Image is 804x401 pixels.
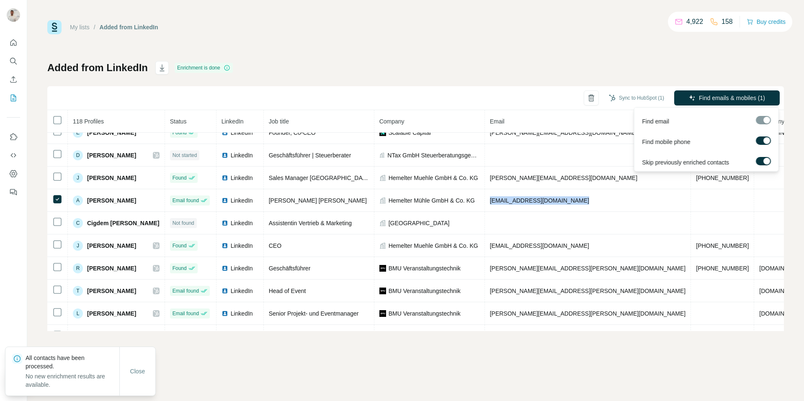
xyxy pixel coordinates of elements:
[231,287,253,295] span: LinkedIn
[490,118,505,125] span: Email
[269,220,352,226] span: Assistentin Vertrieb & Marketing
[222,220,228,226] img: LinkedIn logo
[87,196,136,205] span: [PERSON_NAME]
[173,265,187,272] span: Found
[173,152,197,159] span: Not started
[747,16,786,28] button: Buy credits
[73,218,83,228] div: C
[222,288,228,294] img: LinkedIn logo
[7,72,20,87] button: Enrich CSV
[73,263,83,273] div: R
[722,17,733,27] p: 158
[222,310,228,317] img: LinkedIn logo
[269,310,359,317] span: Senior Projekt- und Eventmanager
[696,175,749,181] span: [PHONE_NUMBER]
[7,185,20,200] button: Feedback
[173,174,187,182] span: Found
[173,287,199,295] span: Email found
[73,331,83,341] div: J
[642,138,690,146] span: Find mobile phone
[7,54,20,69] button: Search
[379,118,405,125] span: Company
[124,364,151,379] button: Close
[87,151,136,159] span: [PERSON_NAME]
[26,354,119,370] p: All contacts have been processed.
[389,287,461,295] span: BMU Veranstaltungstechnik
[686,17,703,27] p: 4,922
[379,265,386,272] img: company-logo
[7,90,20,105] button: My lists
[73,173,83,183] div: J
[490,288,686,294] span: [PERSON_NAME][EMAIL_ADDRESS][PERSON_NAME][DOMAIN_NAME]
[222,118,244,125] span: LinkedIn
[603,92,670,104] button: Sync to HubSpot (1)
[389,174,478,182] span: Hemelter Muehle GmbH & Co. KG
[175,63,233,73] div: Enrichment is done
[87,242,136,250] span: [PERSON_NAME]
[269,265,311,272] span: Geschäftsführer
[47,20,62,34] img: Surfe Logo
[231,174,253,182] span: LinkedIn
[490,310,686,317] span: [PERSON_NAME][EMAIL_ADDRESS][PERSON_NAME][DOMAIN_NAME]
[490,197,589,204] span: [EMAIL_ADDRESS][DOMAIN_NAME]
[674,90,780,105] button: Find emails & mobiles (1)
[222,265,228,272] img: LinkedIn logo
[47,61,148,75] h1: Added from LinkedIn
[696,265,749,272] span: [PHONE_NUMBER]
[269,175,371,181] span: Sales Manager [GEOGRAPHIC_DATA]
[87,174,136,182] span: [PERSON_NAME]
[173,242,187,249] span: Found
[73,118,104,125] span: 118 Profiles
[231,242,253,250] span: LinkedIn
[269,288,306,294] span: Head of Event
[231,151,253,159] span: LinkedIn
[269,152,351,159] span: Geschäftsführer | Steuerberater
[7,129,20,144] button: Use Surfe on LinkedIn
[173,197,199,204] span: Email found
[7,35,20,50] button: Quick start
[696,242,749,249] span: [PHONE_NUMBER]
[73,241,83,251] div: J
[222,242,228,249] img: LinkedIn logo
[389,264,461,272] span: BMU Veranstaltungstechnik
[269,242,281,249] span: CEO
[490,175,637,181] span: [PERSON_NAME][EMAIL_ADDRESS][DOMAIN_NAME]
[389,196,475,205] span: Hemelter Mühle GmbH & Co. KG
[222,197,228,204] img: LinkedIn logo
[73,286,83,296] div: T
[269,129,316,136] span: Founder, Co-CEO
[7,8,20,22] img: Avatar
[170,118,187,125] span: Status
[269,197,367,204] span: [PERSON_NAME] [PERSON_NAME]
[490,242,589,249] span: [EMAIL_ADDRESS][DOMAIN_NAME]
[222,175,228,181] img: LinkedIn logo
[389,309,461,318] span: BMU Veranstaltungstechnik
[70,24,90,31] a: My lists
[379,310,386,317] img: company-logo
[87,309,136,318] span: [PERSON_NAME]
[130,367,145,375] span: Close
[231,309,253,318] span: LinkedIn
[73,308,83,319] div: L
[389,219,450,227] span: [GEOGRAPHIC_DATA]
[87,219,160,227] span: Cigdem [PERSON_NAME]
[490,265,686,272] span: [PERSON_NAME][EMAIL_ADDRESS][PERSON_NAME][DOMAIN_NAME]
[379,288,386,294] img: company-logo
[642,117,669,126] span: Find email
[231,196,253,205] span: LinkedIn
[87,264,136,272] span: [PERSON_NAME]
[173,310,199,317] span: Email found
[269,118,289,125] span: Job title
[231,264,253,272] span: LinkedIn
[7,148,20,163] button: Use Surfe API
[222,152,228,159] img: LinkedIn logo
[94,23,95,31] li: /
[173,219,194,227] span: Not found
[699,94,765,102] span: Find emails & mobiles (1)
[642,158,729,167] span: Skip previously enriched contacts
[87,287,136,295] span: [PERSON_NAME]
[100,23,158,31] div: Added from LinkedIn
[26,372,119,389] p: No new enrichment results are available.
[389,242,478,250] span: Hemelter Muehle GmbH & Co. KG
[490,129,637,136] span: [PERSON_NAME][EMAIL_ADDRESS][DOMAIN_NAME]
